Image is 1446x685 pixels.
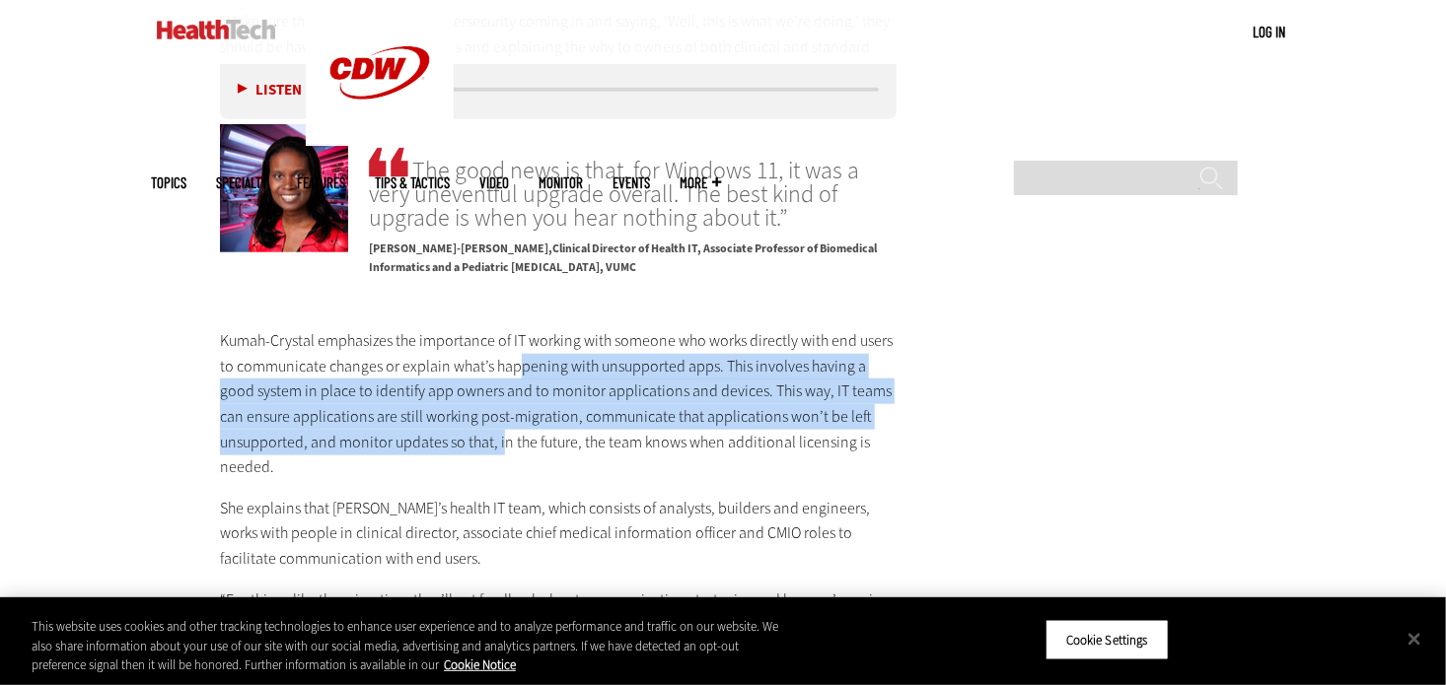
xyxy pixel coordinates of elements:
a: Tips & Tactics [375,175,450,190]
span: [PERSON_NAME]-[PERSON_NAME] [369,240,552,256]
img: Home [157,20,276,39]
p: Clinical Director of Health IT, Associate Professor of Biomedical Informatics and a Pediatric [ME... [369,230,897,277]
a: MonITor [539,175,583,190]
div: This website uses cookies and other tracking technologies to enhance user experience and to analy... [32,617,795,675]
p: Kumah-Crystal emphasizes the importance of IT working with someone who works directly with end us... [220,328,897,480]
span: Specialty [216,175,267,190]
a: CDW [306,130,454,151]
p: She explains that [PERSON_NAME]’s health IT team, which consists of analysts, builders and engine... [220,496,897,572]
div: User menu [1253,22,1285,42]
button: Close [1393,617,1436,660]
button: Cookie Settings [1046,619,1169,660]
a: Log in [1253,23,1285,40]
span: More [680,175,721,190]
a: Video [479,175,509,190]
span: Topics [151,175,186,190]
a: Features [297,175,345,190]
a: Events [613,175,650,190]
a: More information about your privacy [444,656,516,673]
span: The good news is that, for Windows 11, it was a very uneventful upgrade overall. The best kind of... [369,144,897,230]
